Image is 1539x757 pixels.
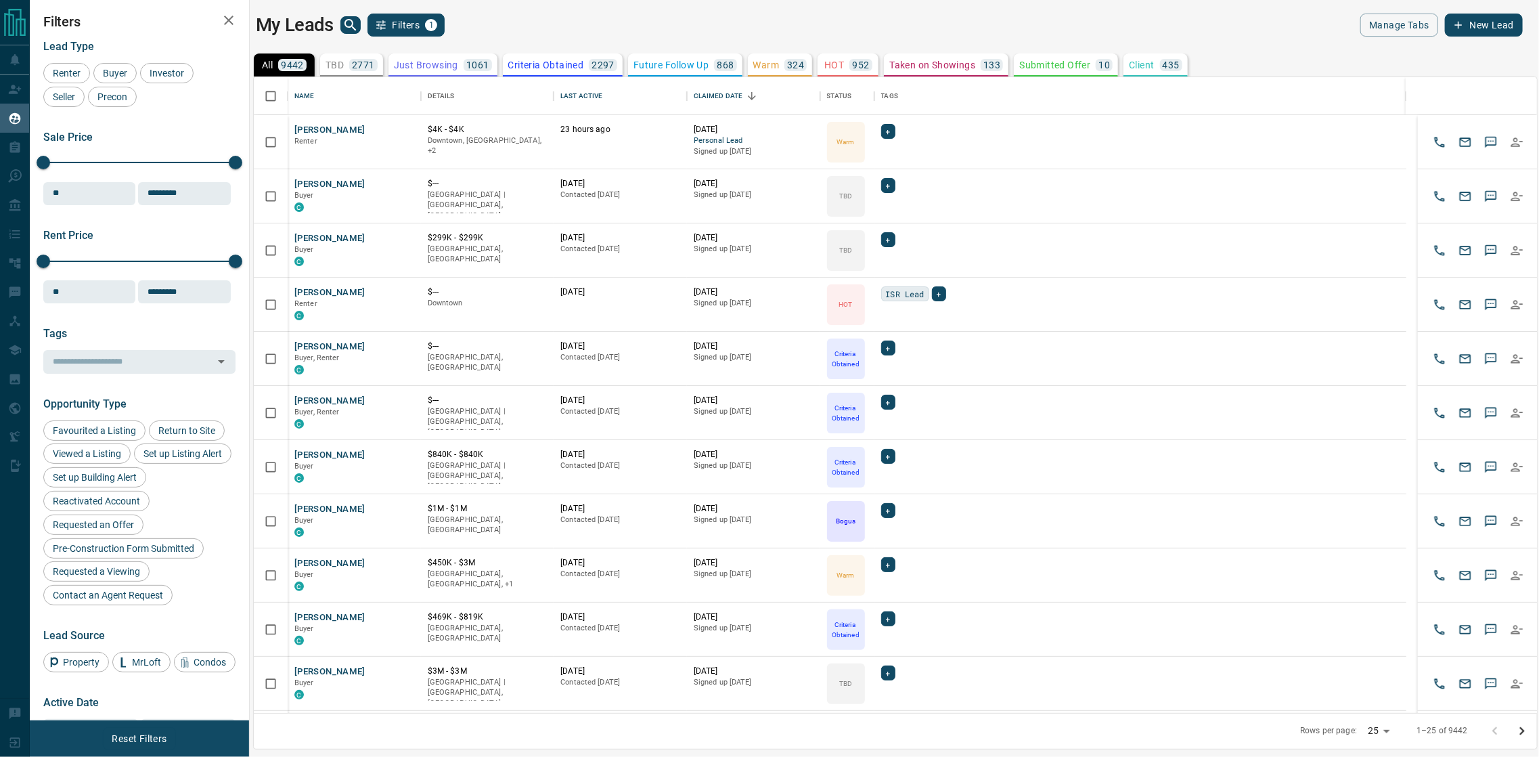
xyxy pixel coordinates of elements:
div: Property [43,652,109,672]
svg: Reallocate [1510,569,1523,582]
p: [GEOGRAPHIC_DATA] | [GEOGRAPHIC_DATA], [GEOGRAPHIC_DATA] [428,190,548,221]
p: TBD [839,191,852,201]
p: Contacted [DATE] [560,190,680,200]
div: Status [820,77,874,115]
svg: Reallocate [1510,677,1523,691]
p: Criteria Obtained [828,403,864,423]
p: Criteria Obtained [828,349,864,369]
button: Go to next page [1509,718,1536,745]
p: [GEOGRAPHIC_DATA], [GEOGRAPHIC_DATA] [428,623,548,644]
button: SMS [1481,565,1501,586]
button: New Lead [1445,14,1523,37]
svg: Sms [1484,460,1498,474]
p: [DATE] [694,124,813,135]
svg: Sms [1484,569,1498,582]
button: Email [1455,186,1475,207]
div: condos.ca [294,527,304,537]
button: search button [340,16,361,34]
button: [PERSON_NAME] [294,395,365,408]
p: Bogus [836,516,855,526]
div: + [881,666,895,680]
button: SMS [1481,674,1501,694]
button: Email [1455,295,1475,315]
svg: Sms [1484,298,1498,311]
span: + [886,179,891,192]
svg: Reallocate [1510,190,1523,203]
p: 1061 [466,60,489,70]
div: + [881,395,895,410]
span: Buyer [294,624,314,633]
svg: Email [1458,515,1472,528]
p: Contacted [DATE] [560,460,680,471]
svg: Sms [1484,623,1498,636]
button: [PERSON_NAME] [294,503,365,516]
svg: Email [1458,135,1472,149]
svg: Email [1458,406,1472,420]
p: [DATE] [560,395,680,406]
span: Sale Price [43,131,93,144]
h1: My Leads [256,14,334,36]
p: Signed up [DATE] [694,460,813,471]
div: Set up Building Alert [43,467,146,488]
button: Choose date [207,717,234,744]
div: condos.ca [294,257,304,266]
p: 10 [1098,60,1110,70]
span: Set up Listing Alert [139,448,227,459]
button: Reallocate [1507,349,1527,369]
svg: Sms [1484,677,1498,691]
svg: Call [1433,135,1446,149]
svg: Reallocate [1510,460,1523,474]
p: [DATE] [694,557,813,569]
button: [PERSON_NAME] [294,341,365,353]
button: Call [1429,295,1450,315]
span: 1 [426,20,436,30]
p: Warm [753,60,780,70]
svg: Reallocate [1510,298,1523,311]
div: Name [294,77,315,115]
p: [GEOGRAPHIC_DATA], [GEOGRAPHIC_DATA] [428,244,548,265]
button: Call [1429,620,1450,640]
p: TBD [839,245,852,255]
svg: Email [1458,352,1472,366]
p: $--- [428,341,548,352]
p: $3M - $3M [428,666,548,677]
span: Buyer, Renter [294,353,340,362]
p: Signed up [DATE] [694,298,813,309]
p: Taken on Showings [889,60,975,70]
button: SMS [1481,186,1501,207]
button: [PERSON_NAME] [294,666,365,678]
button: Email [1455,349,1475,369]
p: [DATE] [560,557,680,569]
svg: Call [1433,623,1446,636]
svg: Reallocate [1510,135,1523,149]
svg: Reallocate [1510,515,1523,528]
div: Return to Site [149,420,225,441]
button: Reallocate [1507,511,1527,532]
div: Seller [43,87,85,107]
span: Precon [93,91,132,102]
svg: Reallocate [1510,244,1523,257]
button: [PERSON_NAME] [294,178,365,191]
button: Reallocate [1507,457,1527,477]
button: Call [1429,511,1450,532]
span: Favourited a Listing [48,425,141,436]
div: + [881,124,895,139]
button: [PERSON_NAME] [294,232,365,245]
span: + [886,125,891,138]
div: condos.ca [294,202,304,212]
svg: Call [1433,190,1446,203]
span: Contact an Agent Request [48,590,168,601]
p: Signed up [DATE] [694,190,813,200]
svg: Email [1458,190,1472,203]
div: Requested an Offer [43,515,143,535]
svg: Email [1458,623,1472,636]
div: Condos [174,652,236,672]
div: + [881,557,895,572]
button: Call [1429,403,1450,423]
div: Favourited a Listing [43,420,146,441]
button: Manage Tabs [1360,14,1437,37]
p: Criteria Obtained [508,60,584,70]
div: condos.ca [294,311,304,320]
div: Tags [874,77,1407,115]
div: Pre-Construction Form Submitted [43,538,204,559]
